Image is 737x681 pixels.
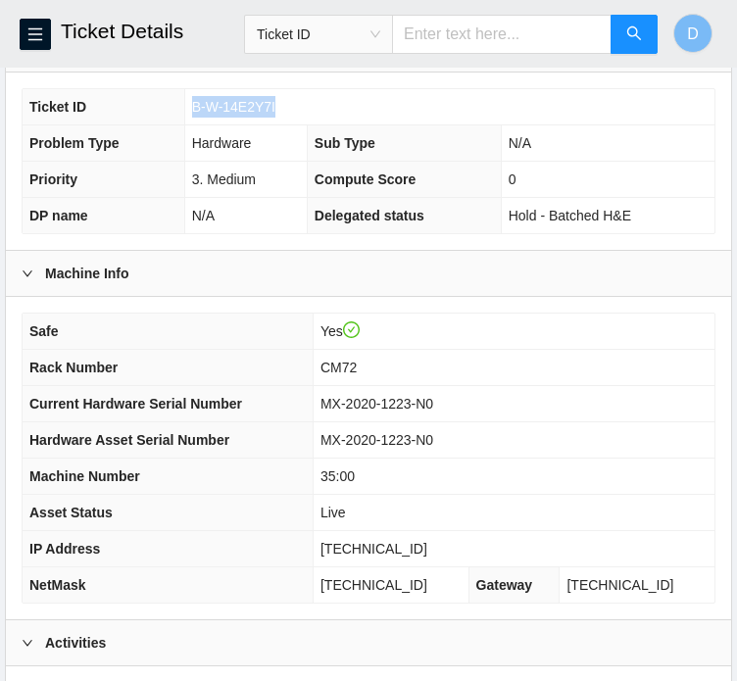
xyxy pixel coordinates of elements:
span: Ticket ID [257,20,380,49]
span: right [22,268,33,279]
b: Activities [45,632,106,654]
span: Compute Score [315,171,416,187]
input: Enter text here... [392,15,612,54]
span: CM72 [320,360,357,375]
span: search [626,25,642,44]
span: Sub Type [315,135,375,151]
span: [TECHNICAL_ID] [320,541,427,557]
span: Problem Type [29,135,120,151]
span: Current Hardware Serial Number [29,396,242,412]
span: [TECHNICAL_ID] [566,577,673,593]
span: menu [21,26,50,42]
span: Rack Number [29,360,118,375]
span: B-W-14E2Y7I [192,99,275,115]
span: Yes [320,323,360,339]
span: IP Address [29,541,100,557]
span: Live [320,505,346,520]
span: Delegated status [315,208,424,223]
span: Hardware Asset Serial Number [29,432,229,448]
span: N/A [509,135,531,151]
span: 0 [509,171,516,187]
span: N/A [192,208,215,223]
span: MX-2020-1223-N0 [320,396,433,412]
span: Gateway [476,577,533,593]
button: D [673,14,712,53]
span: Hardware [192,135,252,151]
button: menu [20,19,51,50]
span: 3. Medium [192,171,256,187]
span: DP name [29,208,88,223]
span: 35:00 [320,468,355,484]
button: search [611,15,658,54]
span: Hold - Batched H&E [509,208,631,223]
span: [TECHNICAL_ID] [320,577,427,593]
span: Machine Number [29,468,140,484]
span: D [687,22,699,46]
span: Asset Status [29,505,113,520]
span: MX-2020-1223-N0 [320,432,433,448]
span: Ticket ID [29,99,86,115]
span: right [22,637,33,649]
span: Priority [29,171,77,187]
span: check-circle [343,321,361,339]
span: NetMask [29,577,86,593]
b: Machine Info [45,263,129,284]
div: Activities [6,620,731,665]
div: Machine Info [6,251,731,296]
span: Safe [29,323,59,339]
